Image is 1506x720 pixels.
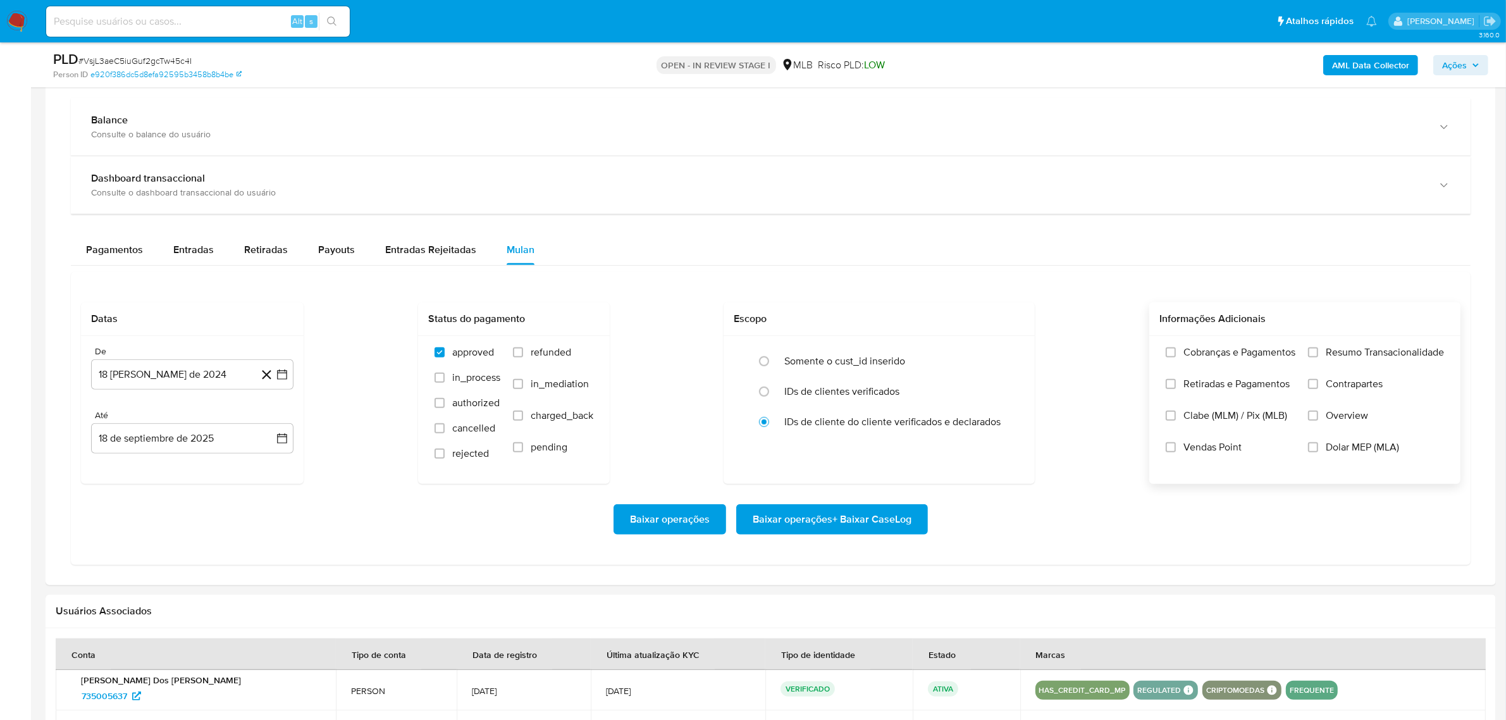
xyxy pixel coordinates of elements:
[53,69,88,80] b: Person ID
[53,49,78,69] b: PLD
[292,15,302,27] span: Alt
[1479,30,1500,40] span: 3.160.0
[90,69,242,80] a: e920f386dc5d8efa92595b3458b8b4be
[46,13,350,30] input: Pesquise usuários ou casos...
[1483,15,1497,28] a: Sair
[1323,55,1418,75] button: AML Data Collector
[781,58,813,72] div: MLB
[319,13,345,30] button: search-icon
[657,56,776,74] p: OPEN - IN REVIEW STAGE I
[1286,15,1354,28] span: Atalhos rápidos
[309,15,313,27] span: s
[78,54,192,67] span: # VsjL3aeC5iuGuf2gcTw45c4I
[1366,16,1377,27] a: Notificações
[1407,15,1479,27] p: jhonata.costa@mercadolivre.com
[56,605,1486,618] h2: Usuários Associados
[1442,55,1467,75] span: Ações
[1433,55,1488,75] button: Ações
[1332,55,1409,75] b: AML Data Collector
[818,58,886,72] span: Risco PLD:
[865,58,886,72] span: LOW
